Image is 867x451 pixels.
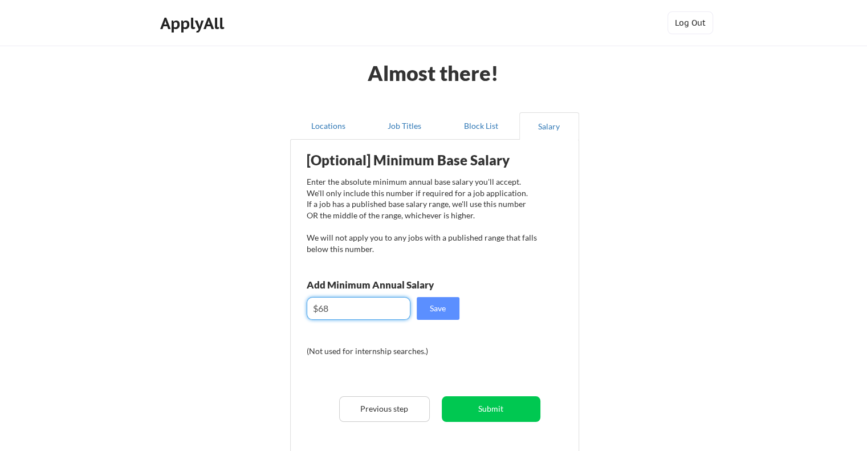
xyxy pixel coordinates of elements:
[307,346,461,357] div: (Not used for internship searches.)
[307,297,410,320] input: E.g. $100,000
[667,11,713,34] button: Log Out
[519,112,579,140] button: Salary
[339,396,430,422] button: Previous step
[160,14,227,33] div: ApplyAll
[353,63,512,83] div: Almost there!
[307,153,537,167] div: [Optional] Minimum Base Salary
[307,280,485,290] div: Add Minimum Annual Salary
[443,112,519,140] button: Block List
[290,112,367,140] button: Locations
[307,176,537,254] div: Enter the absolute minimum annual base salary you'll accept. We'll only include this number if re...
[367,112,443,140] button: Job Titles
[417,297,459,320] button: Save
[442,396,540,422] button: Submit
